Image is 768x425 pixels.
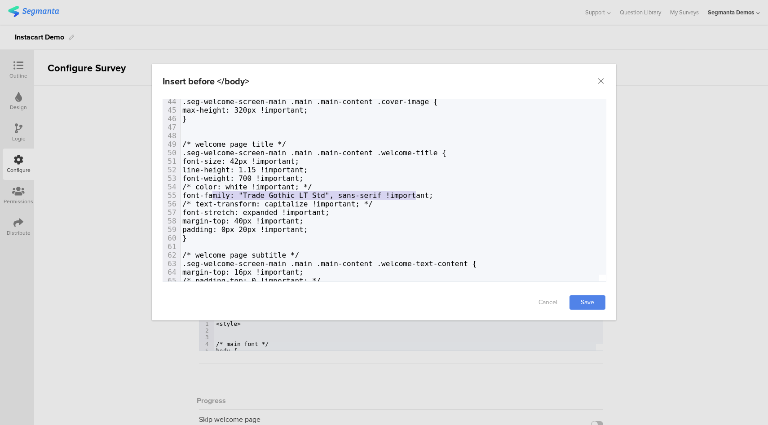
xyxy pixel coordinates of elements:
div: 47 [163,123,180,131]
div: 50 [163,149,180,157]
span: font-family: "Trade Gothic LT Std", sans-serif !important; [182,191,433,200]
span: } [182,114,187,123]
div: 60 [163,234,180,242]
div: 51 [163,157,180,166]
span: padding: 0px 20px !important; [182,225,308,234]
span: /* color: white !important; */ [182,183,312,191]
span: font-stretch: expanded !important; [182,208,330,217]
div: 61 [163,242,180,251]
div: dialog [152,64,616,320]
span: margin-top: 16px !important; [182,268,304,276]
span: /* text-transform: capitalize !important; */ [182,200,373,208]
span: /* welcome page title */ [182,140,286,149]
span: max-height: 320px !important; [182,106,308,114]
div: 55 [163,191,180,200]
span: line-height: 1.15 !important; [182,166,308,174]
a: Cancel [530,295,566,310]
div: 62 [163,251,180,259]
span: font-weight: 700 !important; [182,174,304,183]
span: margin-top: 40px !important; [182,217,304,225]
span: /* welcome page subtitle */ [182,251,299,259]
div: 45 [163,106,180,114]
div: 52 [163,166,180,174]
div: 53 [163,174,180,183]
div: 49 [163,140,180,149]
span: font-size: 42px !important; [182,157,299,166]
div: 59 [163,225,180,234]
div: 57 [163,208,180,217]
div: 48 [163,131,180,140]
span: /* padding-top: 0 !important; */ [182,276,321,285]
div: 63 [163,259,180,268]
div: Insert before </body> [163,74,249,88]
span: .seg-welcome-screen-main .main .main-content .welcome-text-content { [182,259,477,268]
div: 58 [163,217,180,225]
div: 46 [163,114,180,123]
span: .seg-welcome-screen-main .main .main-content .welcome-title { [182,149,446,157]
div: 64 [163,268,180,276]
div: 56 [163,200,180,208]
span: .seg-welcome-screen-main .main .main-content .cover-image { [182,97,437,106]
a: Save [569,295,605,310]
div: 65 [163,276,180,285]
div: 54 [163,183,180,191]
span: } [182,234,187,242]
button: Close [596,77,605,86]
div: 44 [163,97,180,106]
